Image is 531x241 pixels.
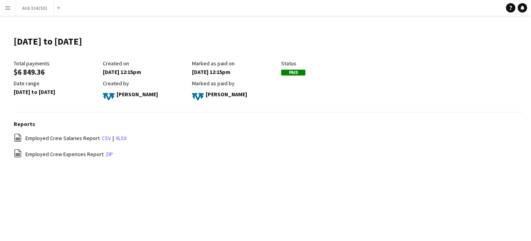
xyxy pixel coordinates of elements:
div: [DATE] 12:15pm [192,68,277,76]
div: [DATE] 12:15pm [103,68,188,76]
div: [PERSON_NAME] [192,88,277,100]
a: zip [106,151,113,158]
div: Marked as paid by [192,80,277,87]
div: Date range [14,80,99,87]
div: Created on [103,60,188,67]
div: Total payments [14,60,99,67]
div: Marked as paid on [192,60,277,67]
a: xlsx [116,135,127,142]
div: Status [281,60,366,67]
div: [DATE] to [DATE] [14,88,99,95]
span: Employed Crew Expenses Report [25,151,104,158]
h1: [DATE] to [DATE] [14,36,82,47]
span: Employed Crew Salaries Report [25,135,100,142]
div: | [14,133,523,143]
a: csv [102,135,111,142]
div: Created by [103,80,188,87]
div: $6 849.36 [14,68,99,76]
h3: Reports [14,120,523,128]
span: Paid [281,70,305,76]
div: [PERSON_NAME] [103,88,188,100]
button: Aldi 3242501 [16,0,54,16]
